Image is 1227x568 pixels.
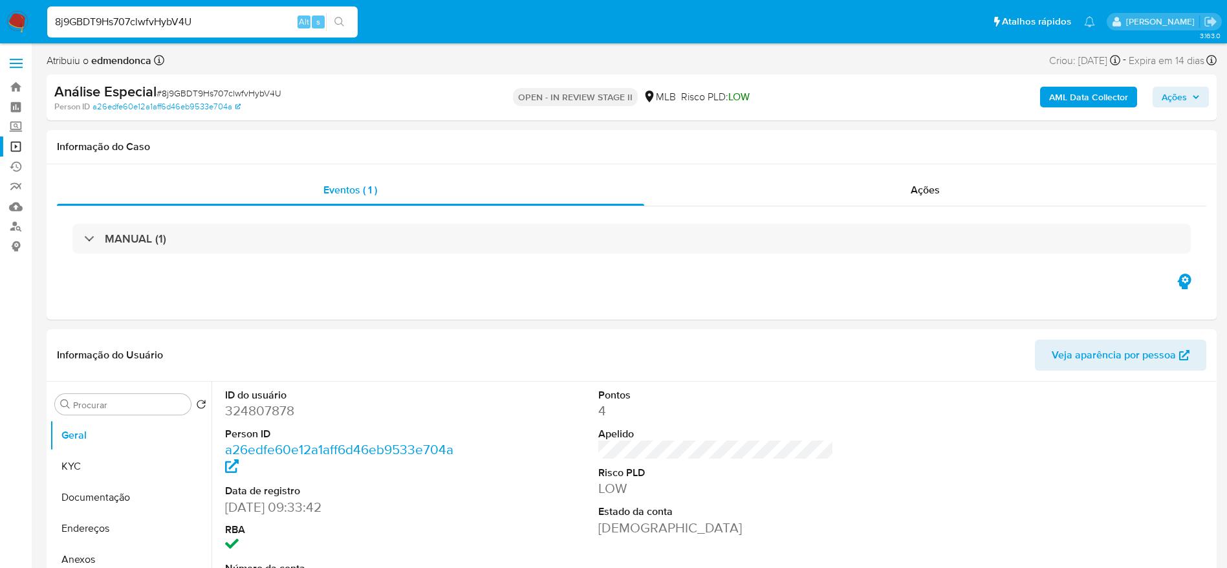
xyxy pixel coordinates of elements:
[728,89,750,104] span: LOW
[681,90,750,104] span: Risco PLD:
[50,451,212,482] button: KYC
[316,16,320,28] span: s
[54,101,90,113] b: Person ID
[1035,340,1206,371] button: Veja aparência por pessoa
[1040,87,1137,107] button: AML Data Collector
[598,519,834,537] dd: [DEMOGRAPHIC_DATA]
[225,498,461,516] dd: [DATE] 09:33:42
[196,399,206,413] button: Retornar ao pedido padrão
[50,482,212,513] button: Documentação
[157,87,281,100] span: # 8j9GBDT9Hs707clwfvHybV4U
[643,90,676,104] div: MLB
[323,182,377,197] span: Eventos ( 1 )
[513,88,638,106] p: OPEN - IN REVIEW STAGE II
[50,420,212,451] button: Geral
[1126,16,1199,28] p: eduardo.dutra@mercadolivre.com
[598,479,834,497] dd: LOW
[598,388,834,402] dt: Pontos
[72,224,1191,254] div: MANUAL (1)
[1123,52,1126,69] span: -
[1129,54,1204,68] span: Expira em 14 dias
[1052,340,1176,371] span: Veja aparência por pessoa
[47,14,358,30] input: Pesquise usuários ou casos...
[1204,15,1217,28] a: Sair
[225,388,461,402] dt: ID do usuário
[1084,16,1095,27] a: Notificações
[57,349,163,362] h1: Informação do Usuário
[57,140,1206,153] h1: Informação do Caso
[598,427,834,441] dt: Apelido
[60,399,71,410] button: Procurar
[598,466,834,480] dt: Risco PLD
[54,81,157,102] b: Análise Especial
[1153,87,1209,107] button: Ações
[326,13,353,31] button: search-icon
[911,182,940,197] span: Ações
[598,402,834,420] dd: 4
[73,399,186,411] input: Procurar
[225,427,461,441] dt: Person ID
[1162,87,1187,107] span: Ações
[47,54,151,68] span: Atribuiu o
[225,523,461,537] dt: RBA
[598,505,834,519] dt: Estado da conta
[1049,87,1128,107] b: AML Data Collector
[105,232,166,246] h3: MANUAL (1)
[225,402,461,420] dd: 324807878
[1002,15,1071,28] span: Atalhos rápidos
[225,440,453,477] a: a26edfe60e12a1aff6d46eb9533e704a
[92,101,241,113] a: a26edfe60e12a1aff6d46eb9533e704a
[50,513,212,544] button: Endereços
[89,53,151,68] b: edmendonca
[225,484,461,498] dt: Data de registro
[299,16,309,28] span: Alt
[1049,52,1120,69] div: Criou: [DATE]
